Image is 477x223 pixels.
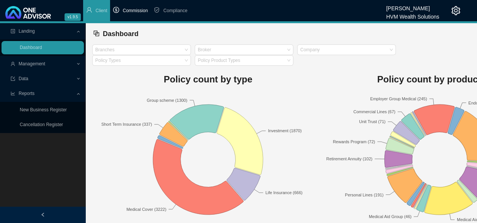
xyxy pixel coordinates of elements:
text: Personal Lines (191) [345,193,384,197]
text: Commercial Lines (67) [353,109,395,114]
img: 2df55531c6924b55f21c4cf5d4484680-logo-light.svg [5,6,51,19]
a: Dashboard [20,45,42,50]
text: Investment (1870) [268,129,302,133]
text: Rewards Program (72) [333,139,375,144]
div: HVM Wealth Solutions [386,10,439,19]
span: dollar [113,7,119,13]
span: user [86,7,92,13]
h1: Policy count by type [92,72,324,87]
text: Group scheme (1300) [147,98,187,103]
text: Life Insurance (666) [265,190,302,195]
span: left [41,212,45,217]
span: Dashboard [103,30,139,38]
text: Medical Cover (3222) [126,207,166,212]
text: Employer Group Medical (245) [370,96,427,101]
span: Compliance [163,8,187,13]
span: Landing [19,28,35,34]
a: New Business Register [20,107,67,112]
span: line-chart [11,91,15,96]
span: import [11,76,15,81]
span: Commission [123,8,148,13]
span: block [93,30,100,37]
span: Management [19,61,45,66]
span: profile [11,29,15,33]
div: [PERSON_NAME] [386,2,439,10]
text: Retirement Annuity (102) [326,157,373,161]
span: Reports [19,91,35,96]
span: setting [451,6,460,15]
text: Short Term Insurance (337) [101,122,152,127]
text: Medical Aid Group (46) [369,214,412,219]
span: v1.9.5 [65,13,81,21]
text: Unit Trust (71) [359,119,386,124]
a: Cancellation Register [20,122,63,127]
span: user [11,62,15,66]
span: safety [154,7,160,13]
span: Client [96,8,107,13]
span: Data [19,76,28,81]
